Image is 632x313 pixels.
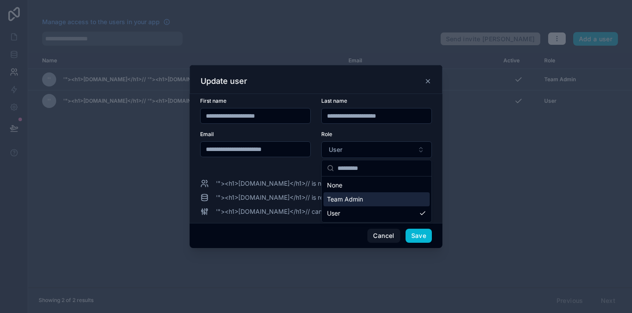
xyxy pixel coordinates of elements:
span: User [327,209,340,218]
span: '"><h1>[DOMAIN_NAME]</h1>// is restricted by data permissions [216,193,405,202]
span: Last name [321,97,347,104]
div: None [323,178,430,192]
span: User [329,145,342,154]
div: Suggestions [322,176,431,222]
button: Save [406,229,432,243]
span: Email [200,131,214,137]
span: '"><h1>[DOMAIN_NAME]</h1>// cannot modify your app [216,207,381,216]
span: Team Admin [327,195,363,204]
span: First name [200,97,226,104]
button: Cancel [367,229,400,243]
button: Select Button [321,141,432,158]
span: Role [321,131,332,137]
h3: Update user [201,76,247,86]
span: '"><h1>[DOMAIN_NAME]</h1>// is not an internal team member [216,179,400,188]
